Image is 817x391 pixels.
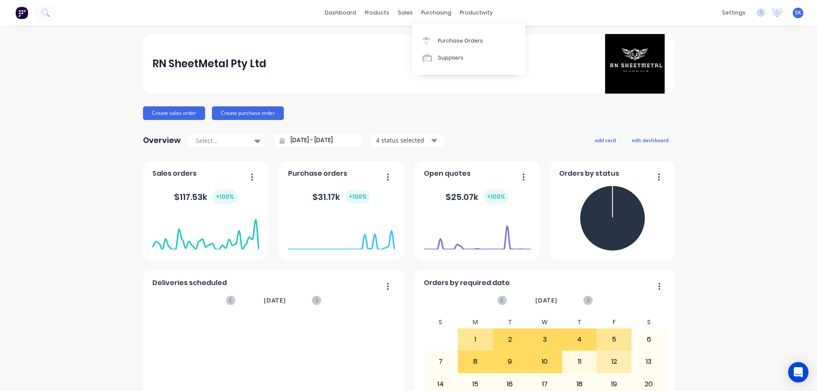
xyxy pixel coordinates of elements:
[589,134,621,146] button: add card
[288,168,347,179] span: Purchase orders
[632,329,666,350] div: 6
[597,316,631,328] div: F
[528,351,562,372] div: 10
[143,106,205,120] button: Create sales order
[559,168,619,179] span: Orders by status
[528,329,562,350] div: 3
[718,6,750,19] div: settings
[795,9,801,17] span: SK
[563,351,597,372] div: 11
[264,296,286,305] span: [DATE]
[417,6,456,19] div: purchasing
[493,316,528,328] div: T
[143,132,181,149] div: Overview
[424,168,471,179] span: Open quotes
[376,136,430,145] div: 4 status selected
[483,190,508,204] div: + 100 %
[605,34,665,94] img: RN SheetMetal Pty Ltd
[360,6,394,19] div: products
[456,6,497,19] div: productivity
[320,6,360,19] a: dashboard
[563,329,597,350] div: 4
[626,134,674,146] button: edit dashboard
[371,134,444,147] button: 4 status selected
[438,54,463,62] div: Suppliers
[412,49,525,66] a: Suppliers
[458,351,492,372] div: 8
[345,190,370,204] div: + 100 %
[152,55,266,72] div: RN SheetMetal Pty Ltd
[312,190,370,204] div: $ 31.17k
[438,37,483,45] div: Purchase Orders
[412,32,525,49] a: Purchase Orders
[15,6,28,19] img: Factory
[631,316,666,328] div: S
[458,329,492,350] div: 1
[174,190,237,204] div: $ 117.53k
[152,168,197,179] span: Sales orders
[458,316,493,328] div: M
[535,296,557,305] span: [DATE]
[212,106,284,120] button: Create purchase order
[394,6,417,19] div: sales
[632,351,666,372] div: 13
[527,316,562,328] div: W
[446,190,508,204] div: $ 25.07k
[597,329,631,350] div: 5
[597,351,631,372] div: 12
[562,316,597,328] div: T
[788,362,808,382] div: Open Intercom Messenger
[212,190,237,204] div: + 100 %
[493,351,527,372] div: 9
[493,329,527,350] div: 2
[423,316,458,328] div: S
[424,278,510,288] span: Orders by required date
[424,351,458,372] div: 7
